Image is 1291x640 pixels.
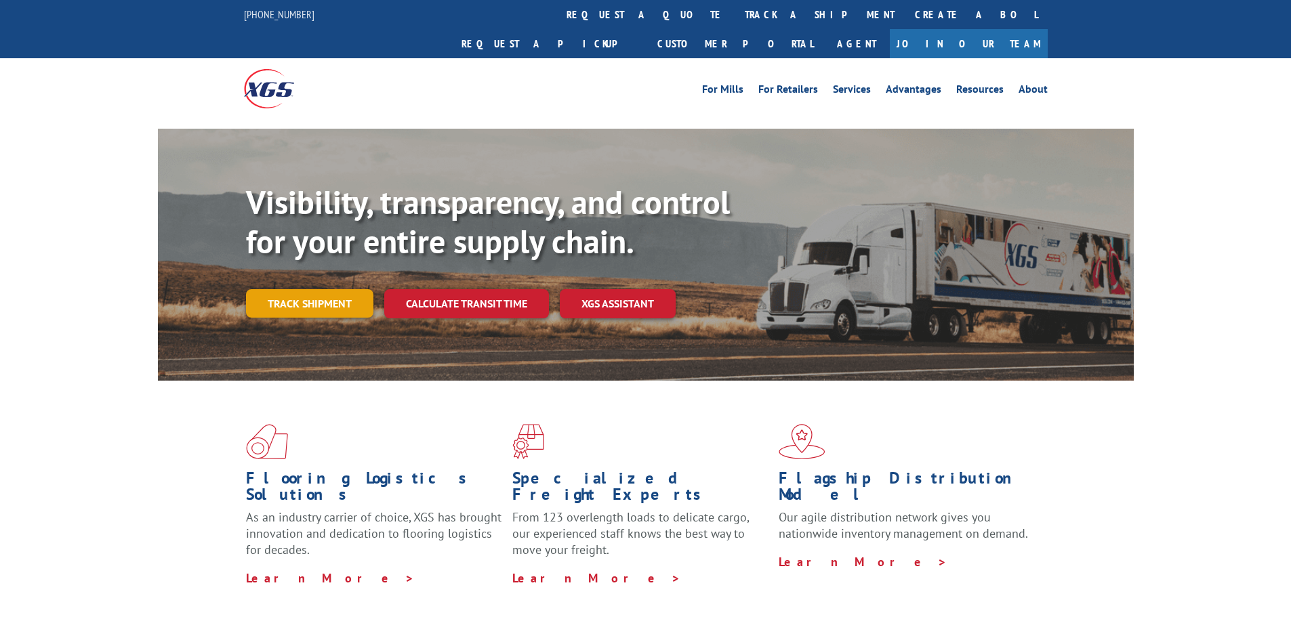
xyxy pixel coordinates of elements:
[702,84,743,99] a: For Mills
[512,570,681,586] a: Learn More >
[246,570,415,586] a: Learn More >
[244,7,314,21] a: [PHONE_NUMBER]
[512,424,544,459] img: xgs-icon-focused-on-flooring-red
[956,84,1004,99] a: Resources
[779,554,947,570] a: Learn More >
[246,424,288,459] img: xgs-icon-total-supply-chain-intelligence-red
[779,470,1035,509] h1: Flagship Distribution Model
[246,509,501,557] span: As an industry carrier of choice, XGS has brought innovation and dedication to flooring logistics...
[246,181,730,262] b: Visibility, transparency, and control for your entire supply chain.
[779,424,825,459] img: xgs-icon-flagship-distribution-model-red
[647,29,823,58] a: Customer Portal
[1019,84,1048,99] a: About
[758,84,818,99] a: For Retailers
[246,470,502,509] h1: Flooring Logistics Solutions
[246,289,373,318] a: Track shipment
[560,289,676,318] a: XGS ASSISTANT
[512,509,769,570] p: From 123 overlength loads to delicate cargo, our experienced staff knows the best way to move you...
[823,29,890,58] a: Agent
[384,289,549,318] a: Calculate transit time
[886,84,941,99] a: Advantages
[451,29,647,58] a: Request a pickup
[833,84,871,99] a: Services
[779,509,1028,541] span: Our agile distribution network gives you nationwide inventory management on demand.
[512,470,769,509] h1: Specialized Freight Experts
[890,29,1048,58] a: Join Our Team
